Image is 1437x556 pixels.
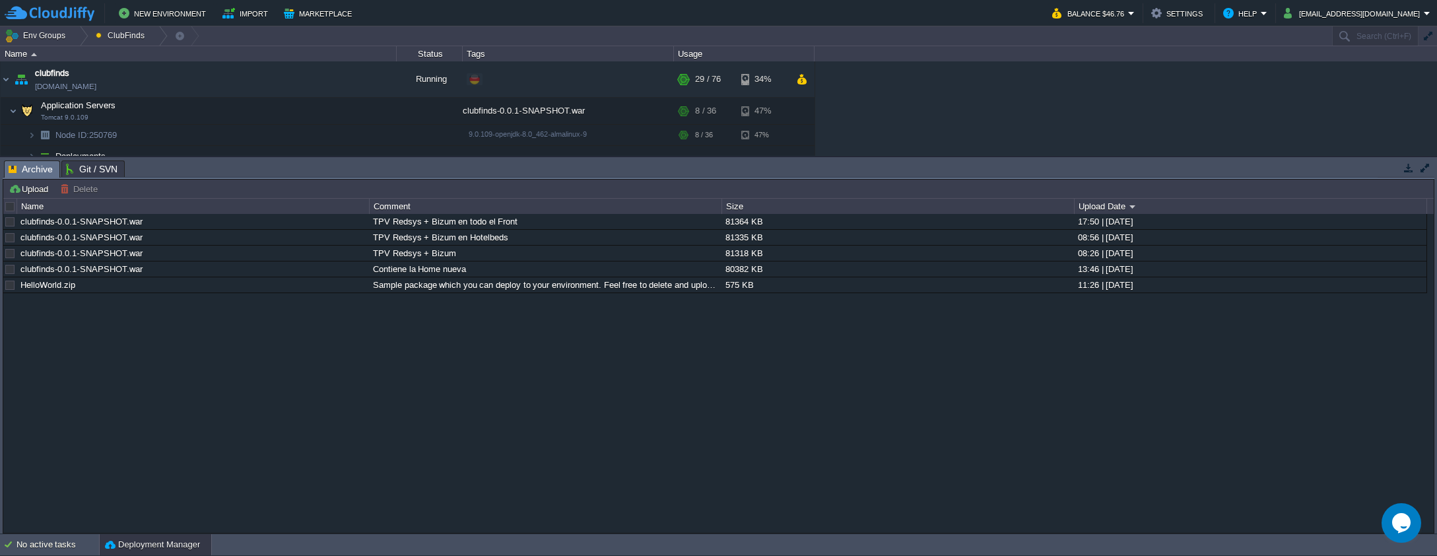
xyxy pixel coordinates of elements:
img: AMDAwAAAACH5BAEAAAAALAAAAAABAAEAAAICRAEAOw== [28,146,36,166]
a: clubfinds-0.0.1-SNAPSHOT.war [20,232,143,242]
a: clubfinds-0.0.1-SNAPSHOT.war [20,217,143,226]
button: Marketplace [284,5,356,21]
span: Tomcat 9.0.109 [41,114,88,122]
div: 80382 KB [722,261,1073,277]
div: 29 / 76 [695,61,721,97]
div: TPV Redsys + Bizum [370,246,721,261]
span: 9.0.109-openjdk-8.0_462-almalinux-9 [469,130,587,138]
img: AMDAwAAAACH5BAEAAAAALAAAAAABAAEAAAICRAEAOw== [12,61,30,97]
a: clubfinds-0.0.1-SNAPSHOT.war [20,264,143,274]
div: TPV Redsys + Bizum en Hotelbeds [370,230,721,245]
button: Deployment Manager [105,538,200,551]
div: Comment [370,199,721,214]
div: 08:26 | [DATE] [1075,246,1426,261]
div: clubfinds-0.0.1-SNAPSHOT.war [463,98,674,124]
div: 81364 KB [722,214,1073,229]
div: 8 / 36 [695,125,713,145]
div: 8 / 36 [695,98,716,124]
div: Tags [463,46,673,61]
img: AMDAwAAAACH5BAEAAAAALAAAAAABAAEAAAICRAEAOw== [31,53,37,56]
div: No active tasks [17,534,99,555]
a: clubfinds [35,67,69,80]
div: Upload Date [1075,199,1426,214]
div: Usage [675,46,814,61]
span: 250769 [54,129,119,141]
div: Name [1,46,396,61]
img: AMDAwAAAACH5BAEAAAAALAAAAAABAAEAAAICRAEAOw== [36,125,54,145]
button: Upload [9,183,52,195]
button: ClubFinds [96,26,149,45]
img: AMDAwAAAACH5BAEAAAAALAAAAAABAAEAAAICRAEAOw== [28,125,36,145]
div: 11:26 | [DATE] [1075,277,1426,293]
div: Name [18,199,369,214]
button: Import [222,5,272,21]
img: CloudJiffy [5,5,94,22]
div: 81335 KB [722,230,1073,245]
img: AMDAwAAAACH5BAEAAAAALAAAAAABAAEAAAICRAEAOw== [36,146,54,166]
a: Node ID:250769 [54,129,119,141]
span: Node ID: [55,130,89,140]
div: 17:50 | [DATE] [1075,214,1426,229]
div: 81318 KB [722,246,1073,261]
div: Running [397,61,463,97]
div: Sample package which you can deploy to your environment. Feel free to delete and upload a package... [370,277,721,293]
button: Balance $46.76 [1052,5,1128,21]
div: TPV Redsys + Bizum en todo el Front [370,214,721,229]
button: [EMAIL_ADDRESS][DOMAIN_NAME] [1284,5,1424,21]
span: Git / SVN [66,161,117,177]
img: AMDAwAAAACH5BAEAAAAALAAAAAABAAEAAAICRAEAOw== [1,61,11,97]
div: 34% [741,61,784,97]
img: AMDAwAAAACH5BAEAAAAALAAAAAABAAEAAAICRAEAOw== [18,98,36,124]
a: Application ServersTomcat 9.0.109 [40,100,117,110]
div: 575 KB [722,277,1073,293]
div: Contiene la Home nueva [370,261,721,277]
button: Delete [60,183,102,195]
div: 08:56 | [DATE] [1075,230,1426,245]
button: Settings [1151,5,1207,21]
div: 47% [741,125,784,145]
a: [DOMAIN_NAME] [35,80,96,93]
div: 47% [741,98,784,124]
a: Deployments [54,151,108,162]
button: New Environment [119,5,210,21]
button: Help [1223,5,1261,21]
a: HelloWorld.zip [20,280,75,290]
img: AMDAwAAAACH5BAEAAAAALAAAAAABAAEAAAICRAEAOw== [9,98,17,124]
div: Status [397,46,462,61]
a: clubfinds-0.0.1-SNAPSHOT.war [20,248,143,258]
div: 13:46 | [DATE] [1075,261,1426,277]
span: Application Servers [40,100,117,111]
span: Archive [9,161,53,178]
div: Size [723,199,1074,214]
iframe: chat widget [1382,503,1424,543]
button: Env Groups [5,26,70,45]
